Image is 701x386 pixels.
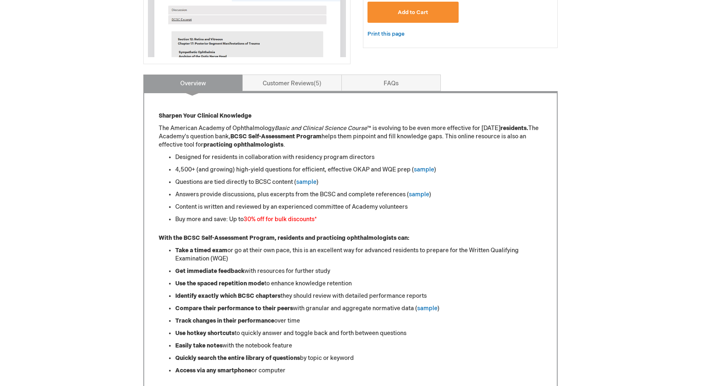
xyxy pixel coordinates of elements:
strong: Access via any smartphone [175,367,251,374]
strong: Get immediate feedback [175,268,244,275]
strong: Compare their performance to their peers [175,305,293,312]
li: with resources for further study [175,267,542,275]
a: Overview [143,75,243,91]
li: with granular and aggregate normative data ( ) [175,304,542,313]
a: sample [296,179,317,186]
font: 30% off for bulk discounts [244,216,314,223]
li: by topic or keyword [175,354,542,362]
strong: Easily take notes [175,342,222,349]
li: Questions are tied directly to BCSC content ( ) [175,178,542,186]
strong: Quickly search the entire library of questions [175,355,300,362]
span: Add to Cart [398,9,428,16]
strong: Use hotkey shortcuts [175,330,234,337]
li: Answers provide discussions, plus excerpts from the BCSC and complete references ( ) [175,191,542,199]
strong: practicing ophthalmologists [203,141,283,148]
strong: Track changes in their performance [175,317,274,324]
p: The American Academy of Ophthalmology ™ is evolving to be even more effective for [DATE] The Acad... [159,124,542,149]
li: to quickly answer and toggle back and forth between questions [175,329,542,338]
strong: With the BCSC Self-Assessment Program, residents and practicing ophthalmologists can: [159,234,409,241]
li: Designed for residents in collaboration with residency program directors [175,153,542,162]
strong: BCSC Self-Assessment Program [230,133,321,140]
strong: Take a timed exam [175,247,227,254]
em: Basic and Clinical Science Course [275,125,367,132]
strong: Identify exactly which BCSC chapters [175,292,280,299]
a: Print this page [367,29,404,39]
li: with the notebook feature [175,342,542,350]
a: sample [414,166,434,173]
li: Content is written and reviewed by an experienced committee of Academy volunteers [175,203,542,211]
span: 5 [314,80,321,87]
li: they should review with detailed performance reports [175,292,542,300]
strong: residents. [500,125,528,132]
li: Buy more and save: Up to [175,215,542,224]
a: FAQs [341,75,441,91]
li: over time [175,317,542,325]
li: to enhance knowledge retention [175,280,542,288]
a: sample [417,305,438,312]
strong: Sharpen Your Clinical Knowledge [159,112,251,119]
li: 4,500+ (and growing) high-yield questions for efficient, effective OKAP and WQE prep ( ) [175,166,542,174]
a: sample [409,191,429,198]
strong: Use the spaced repetition mode [175,280,264,287]
a: Customer Reviews5 [242,75,342,91]
li: or go at their own pace, this is an excellent way for advanced residents to prepare for the Writt... [175,246,542,263]
button: Add to Cart [367,2,459,23]
li: or computer [175,367,542,375]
